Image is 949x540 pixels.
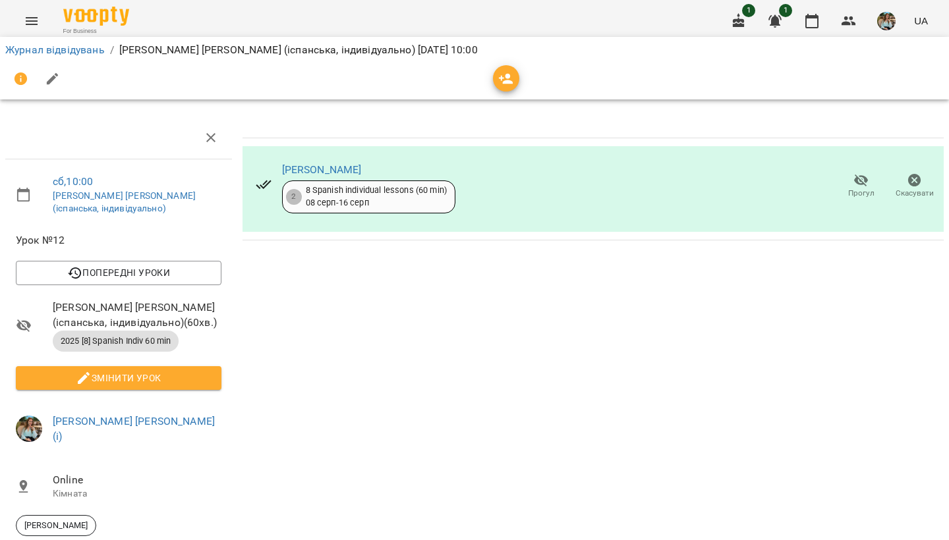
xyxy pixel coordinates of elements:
[53,190,196,214] a: [PERSON_NAME] [PERSON_NAME] (іспанська, індивідуально)
[63,7,129,26] img: Voopty Logo
[16,520,96,531] span: [PERSON_NAME]
[877,12,896,30] img: 856b7ccd7d7b6bcc05e1771fbbe895a7.jfif
[53,300,221,331] span: [PERSON_NAME] [PERSON_NAME] (іспанська, індивідуально) ( 60 хв. )
[282,163,362,176] a: [PERSON_NAME]
[914,14,928,28] span: UA
[834,168,888,205] button: Прогул
[848,188,875,199] span: Прогул
[16,366,221,390] button: Змінити урок
[53,472,221,488] span: Online
[16,232,221,248] span: Урок №12
[63,27,129,36] span: For Business
[16,261,221,284] button: Попередні уроки
[742,4,755,17] span: 1
[53,487,221,500] p: Кімната
[16,416,42,442] img: 856b7ccd7d7b6bcc05e1771fbbe895a7.jfif
[53,175,93,188] a: сб , 10:00
[286,189,302,205] div: 2
[779,4,792,17] span: 1
[909,9,933,33] button: UA
[888,168,941,205] button: Скасувати
[896,188,934,199] span: Скасувати
[16,5,47,37] button: Menu
[306,184,447,209] div: 8 Spanish individual lessons (60 min) 08 серп - 16 серп
[110,42,114,58] li: /
[5,42,944,58] nav: breadcrumb
[26,265,211,281] span: Попередні уроки
[16,515,96,536] div: [PERSON_NAME]
[53,335,179,347] span: 2025 [8] Spanish Indiv 60 min
[119,42,478,58] p: [PERSON_NAME] [PERSON_NAME] (іспанська, індивідуально) [DATE] 10:00
[53,415,215,443] a: [PERSON_NAME] [PERSON_NAME] (і)
[26,370,211,386] span: Змінити урок
[5,43,105,56] a: Журнал відвідувань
